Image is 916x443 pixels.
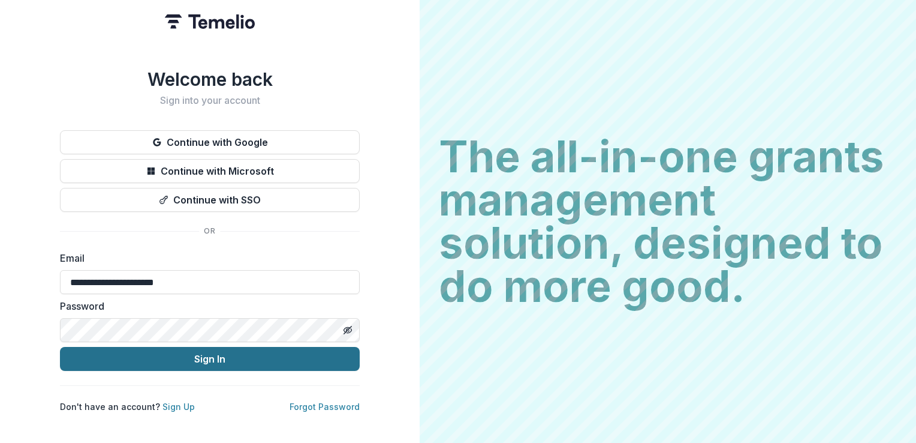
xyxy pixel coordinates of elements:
a: Forgot Password [290,402,360,412]
h1: Welcome back [60,68,360,90]
button: Sign In [60,347,360,371]
button: Continue with Google [60,130,360,154]
img: Temelio [165,14,255,29]
label: Password [60,299,352,313]
button: Toggle password visibility [338,321,357,340]
label: Email [60,251,352,265]
a: Sign Up [162,402,195,412]
p: Don't have an account? [60,400,195,413]
h2: Sign into your account [60,95,360,106]
button: Continue with SSO [60,188,360,212]
button: Continue with Microsoft [60,159,360,183]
